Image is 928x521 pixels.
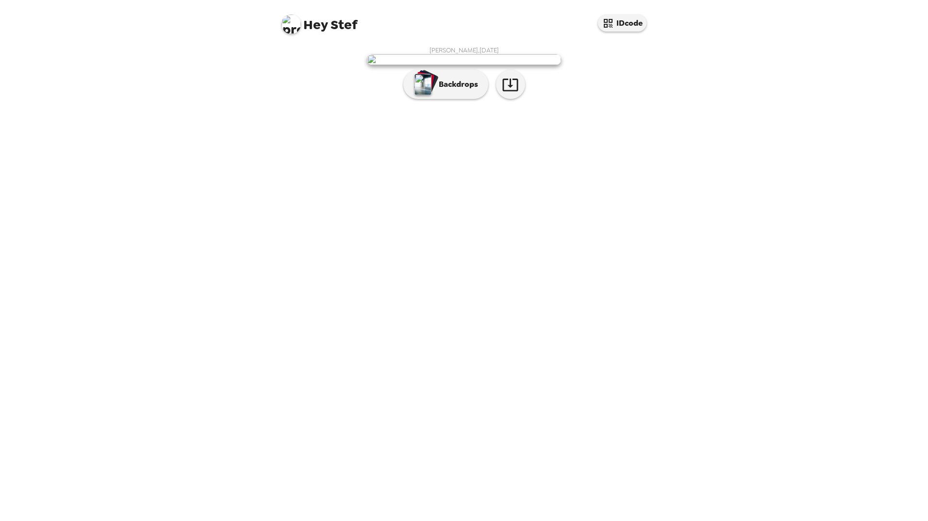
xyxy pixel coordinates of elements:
[303,16,328,33] span: Hey
[598,15,646,32] button: IDcode
[282,10,357,32] span: Stef
[403,70,488,99] button: Backdrops
[282,15,301,34] img: profile pic
[434,79,478,90] p: Backdrops
[367,54,561,65] img: user
[430,46,499,54] span: [PERSON_NAME] , [DATE]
